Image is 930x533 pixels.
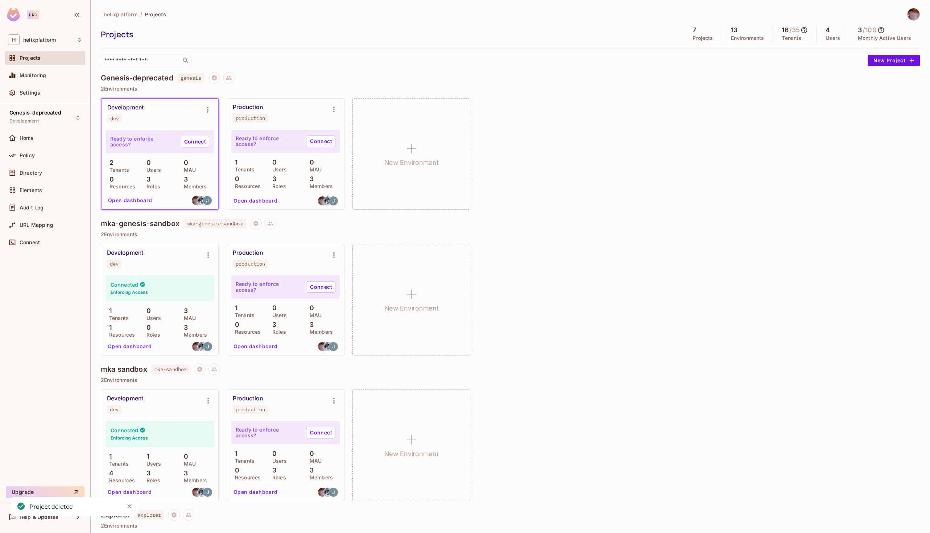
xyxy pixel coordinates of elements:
[327,393,341,408] button: Environment settings
[152,365,190,374] span: mka-sandbox
[201,103,215,117] button: Environment settings
[178,73,204,83] span: genesis
[858,35,911,41] p: Monthly Active Users
[269,167,287,172] p: Users
[693,26,696,34] h5: 7
[384,449,439,459] h1: New Environment
[323,196,332,205] img: michael.amato@helix.com
[8,34,20,45] span: H
[184,219,246,228] span: mka-genesis-sandbox
[231,341,281,352] button: Open dashboard
[23,37,56,43] span: Workspace: helixplatform
[231,467,239,474] p: 0
[201,393,215,408] button: Environment settings
[307,136,335,147] a: Connect
[105,195,155,206] button: Open dashboard
[20,240,40,245] span: Connect
[9,118,39,124] span: Development
[231,175,239,183] p: 0
[20,170,42,176] span: Directory
[180,478,207,483] p: Members
[20,72,46,78] span: Monitoring
[306,450,314,457] p: 0
[101,86,920,92] p: 2 Environments
[323,342,332,351] img: michael.amato@helix.com
[143,332,160,338] p: Roles
[143,307,151,315] p: 0
[180,461,196,467] p: MAU
[203,342,212,351] img: john.corrales@helix.com
[731,35,764,41] p: Environments
[306,312,322,318] p: MAU
[106,184,135,190] p: Resources
[20,135,34,141] span: Home
[318,196,327,205] img: david.earl@helix.com
[106,332,135,338] p: Resources
[236,427,301,438] p: Ready to enforce access?
[323,488,332,497] img: michael.amato@helix.com
[110,116,119,121] div: dev
[789,26,800,34] h5: / 35
[327,102,341,117] button: Environment settings
[111,289,148,296] h6: Enforcing Access
[208,76,220,83] span: Project settings
[135,510,164,520] span: explorer
[384,303,439,314] h1: New Environment
[384,157,439,168] h1: New Environment
[236,261,265,267] div: production
[143,315,161,321] p: Users
[233,395,263,402] div: Production
[180,315,196,321] p: MAU
[231,183,261,189] p: Resources
[180,176,188,183] p: 3
[143,159,151,166] p: 0
[9,110,61,116] span: Genesis-deprecated
[863,26,877,34] h5: / 100
[231,195,281,207] button: Open dashboard
[168,513,180,520] span: Project settings
[101,377,920,383] p: 2 Environments
[20,153,35,158] span: Policy
[231,304,237,312] p: 1
[140,11,142,18] li: /
[110,261,119,267] div: dev
[307,281,335,293] a: Connect
[124,501,135,512] button: Close
[143,470,150,477] p: 3
[201,248,215,262] button: Environment settings
[107,249,143,257] div: Development
[192,342,201,351] img: david.earl@helix.com
[6,486,84,498] button: Upgrade
[143,453,149,460] p: 1
[306,183,333,189] p: Members
[307,427,335,438] a: Connect
[111,435,148,441] h6: Enforcing Access
[194,367,206,374] span: Project settings
[7,8,20,21] img: SReyMgAAAABJRU5ErkJggg==
[269,321,276,328] p: 3
[306,475,333,480] p: Members
[180,324,188,331] p: 3
[106,167,129,173] p: Tenants
[306,159,314,166] p: 0
[111,427,138,434] h4: Connected
[180,453,188,460] p: 0
[105,486,155,498] button: Open dashboard
[231,450,237,457] p: 1
[231,167,255,172] p: Tenants
[106,176,114,183] p: 0
[329,488,338,497] img: john.corrales@helix.com
[231,312,255,318] p: Tenants
[269,467,276,474] p: 3
[203,196,212,205] img: john.corrales@helix.com
[233,104,263,111] div: Production
[269,304,277,312] p: 0
[269,159,277,166] p: 0
[106,159,113,166] p: 2
[236,115,265,121] div: production
[111,281,138,288] h4: Connected
[306,467,314,474] p: 3
[110,407,119,412] div: dev
[318,488,327,497] img: david.earl@helix.com
[181,136,209,147] a: Connect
